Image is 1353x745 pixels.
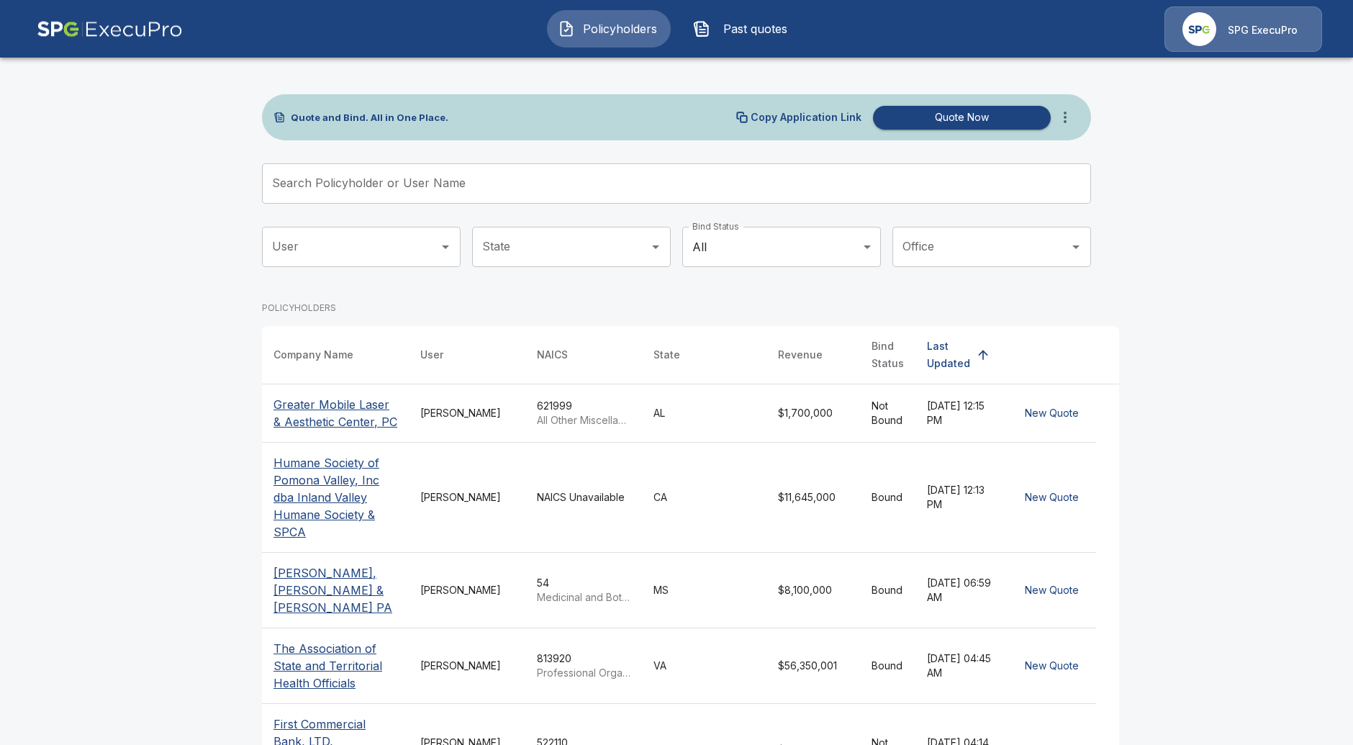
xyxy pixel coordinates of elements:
span: Past quotes [716,20,795,37]
p: Copy Application Link [751,112,861,122]
span: Policyholders [581,20,660,37]
a: Agency IconSPG ExecuPro [1164,6,1322,52]
button: Open [1066,237,1086,257]
td: NAICS Unavailable [525,443,642,553]
div: User [420,346,443,364]
p: Humane Society of Pomona Valley, Inc dba Inland Valley Humane Society & SPCA [273,454,397,541]
div: [PERSON_NAME] [420,659,514,673]
button: Past quotes IconPast quotes [682,10,806,48]
button: New Quote [1019,577,1085,604]
p: The Association of State and Territorial Health Officials [273,640,397,692]
td: AL [642,384,766,443]
th: Bind Status [860,326,915,384]
img: AA Logo [37,6,183,52]
td: $1,700,000 [766,384,860,443]
div: Revenue [778,346,823,364]
td: MS [642,553,766,628]
button: Open [646,237,666,257]
td: [DATE] 04:45 AM [915,628,1008,704]
td: [DATE] 06:59 AM [915,553,1008,628]
a: Quote Now [867,106,1051,130]
td: [DATE] 12:13 PM [915,443,1008,553]
div: [PERSON_NAME] [420,583,514,597]
button: Quote Now [873,106,1051,130]
button: Policyholders IconPolicyholders [547,10,671,48]
div: Last Updated [927,338,970,372]
div: 54 [537,576,630,605]
button: New Quote [1019,400,1085,427]
p: Quote and Bind. All in One Place. [291,113,448,122]
td: [DATE] 12:15 PM [915,384,1008,443]
div: 621999 [537,399,630,428]
div: All [682,227,881,267]
td: CA [642,443,766,553]
p: POLICYHOLDERS [262,302,336,315]
p: Professional Organizations [537,666,630,680]
p: Medicinal and Botanical Manufacturing [537,590,630,605]
img: Agency Icon [1182,12,1216,46]
td: Bound [860,628,915,704]
p: Greater Mobile Laser & Aesthetic Center, PC [273,396,397,430]
p: [PERSON_NAME], [PERSON_NAME] & [PERSON_NAME] PA [273,564,397,616]
div: 813920 [537,651,630,680]
td: $8,100,000 [766,553,860,628]
td: $11,645,000 [766,443,860,553]
img: Policyholders Icon [558,20,575,37]
img: Past quotes Icon [693,20,710,37]
td: VA [642,628,766,704]
td: Bound [860,553,915,628]
td: Bound [860,443,915,553]
p: SPG ExecuPro [1228,23,1298,37]
td: Not Bound [860,384,915,443]
label: Bind Status [692,220,739,232]
p: All Other Miscellaneous Ambulatory Health Care Services [537,413,630,428]
div: [PERSON_NAME] [420,490,514,505]
div: [PERSON_NAME] [420,406,514,420]
button: Open [435,237,456,257]
td: $56,350,001 [766,628,860,704]
div: Company Name [273,346,353,364]
div: NAICS [537,346,568,364]
button: more [1051,103,1080,132]
button: New Quote [1019,484,1085,511]
button: New Quote [1019,653,1085,679]
div: State [653,346,680,364]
